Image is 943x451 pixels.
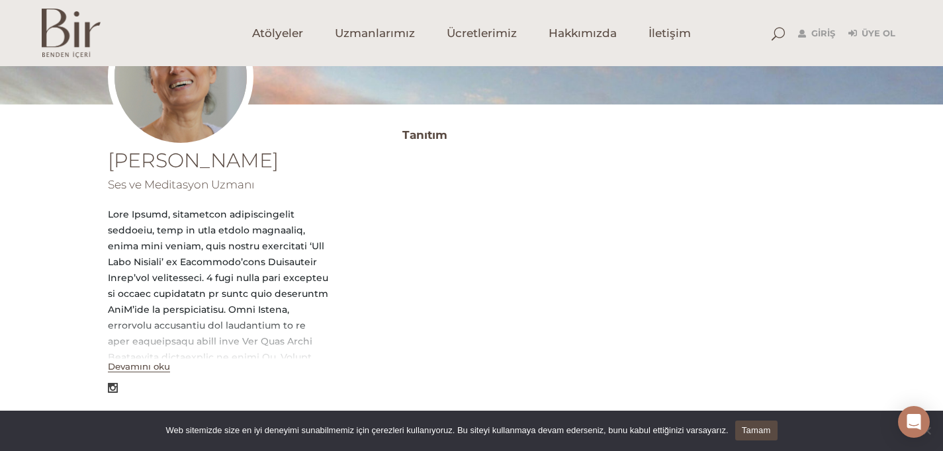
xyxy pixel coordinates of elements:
span: Uzmanlarımız [335,26,415,41]
span: Atölyeler [252,26,303,41]
a: Tamam [735,421,778,440]
span: Hakkımızda [549,26,617,41]
a: Üye Ol [848,26,895,42]
span: Atölyeler [402,396,455,437]
img: ezgiprofilfoto-300x300.jpg [108,4,253,149]
h1: [PERSON_NAME] [108,151,330,171]
span: İletişim [649,26,691,41]
span: Ücretlerimiz [447,26,517,41]
a: Giriş [798,26,835,42]
button: Devamını oku [108,361,170,372]
span: Ses ve Meditasyon Uzmanı [108,178,254,191]
div: Open Intercom Messenger [898,406,930,438]
span: Web sitemizde size en iyi deneyimi sunabilmemiz için çerezleri kullanıyoruz. Bu siteyi kullanmaya... [165,424,728,437]
h3: Tanıtım [402,124,836,145]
